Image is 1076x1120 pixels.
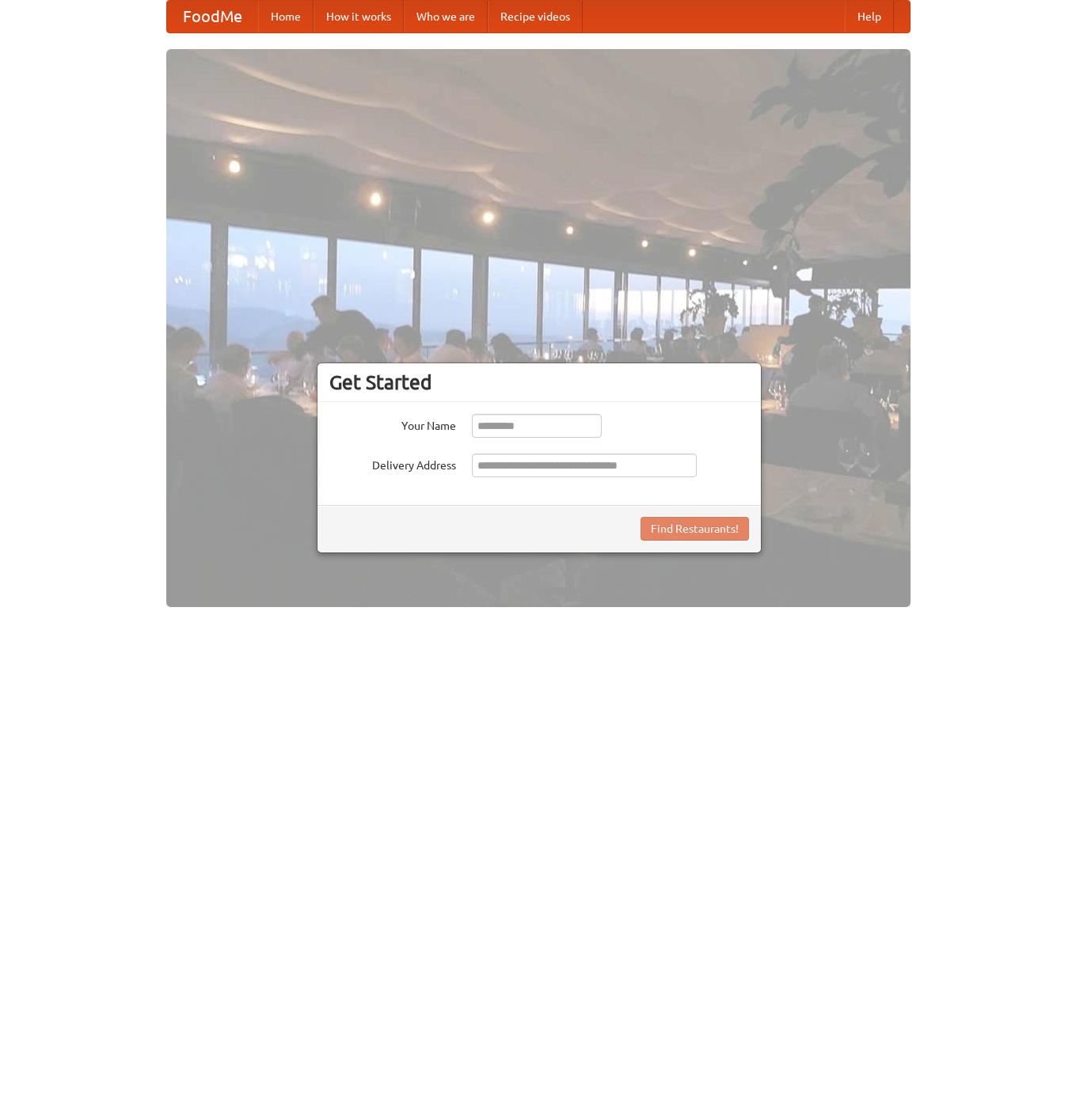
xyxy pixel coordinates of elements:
[258,1,314,32] a: Home
[167,1,258,32] a: FoodMe
[488,1,583,32] a: Recipe videos
[845,1,894,32] a: Help
[641,517,749,541] button: Find Restaurants!
[329,454,456,473] label: Delivery Address
[404,1,488,32] a: Who we are
[329,370,749,394] h3: Get Started
[329,414,456,434] label: Your Name
[314,1,404,32] a: How it works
